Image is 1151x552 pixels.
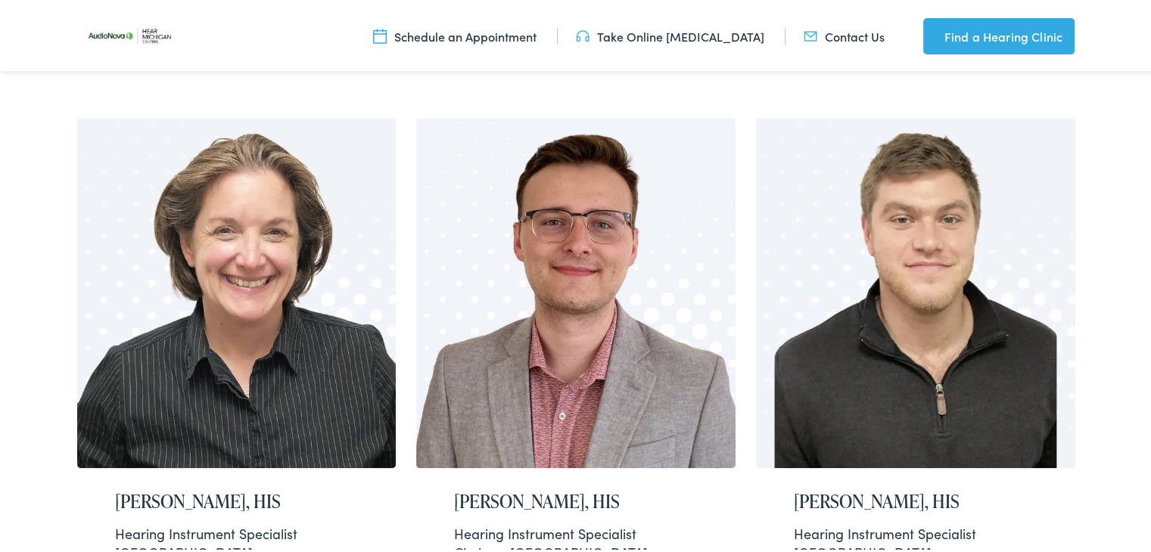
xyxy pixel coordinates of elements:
[416,115,736,466] img: Garrett Hunt is a hearing instrument specialist at Hear Michigan Centers in Midland, MI.
[923,15,1075,51] a: Find a Hearing Clinic
[115,488,359,510] h2: [PERSON_NAME], HIS
[454,488,698,510] h2: [PERSON_NAME], HIS
[77,115,397,466] img: Elyse Russell is a hearing instrument specialist at Hear Michigan Centers in Hastings, MI.
[923,24,937,42] img: utility icon
[373,25,387,42] img: utility icon
[756,115,1075,466] img: Jacob Giddin, HIS is a hearing instrument specialist at Hear Michigan Centers in Grand Rapids, MI.
[804,25,885,42] a: Contact Us
[794,488,1037,510] h2: [PERSON_NAME], HIS
[794,521,1037,540] div: Hearing Instrument Specialist
[454,521,698,540] div: Hearing Instrument Specialist
[373,25,537,42] a: Schedule an Appointment
[576,25,589,42] img: utility icon
[115,521,359,540] div: Hearing Instrument Specialist
[804,25,817,42] img: utility icon
[576,25,764,42] a: Take Online [MEDICAL_DATA]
